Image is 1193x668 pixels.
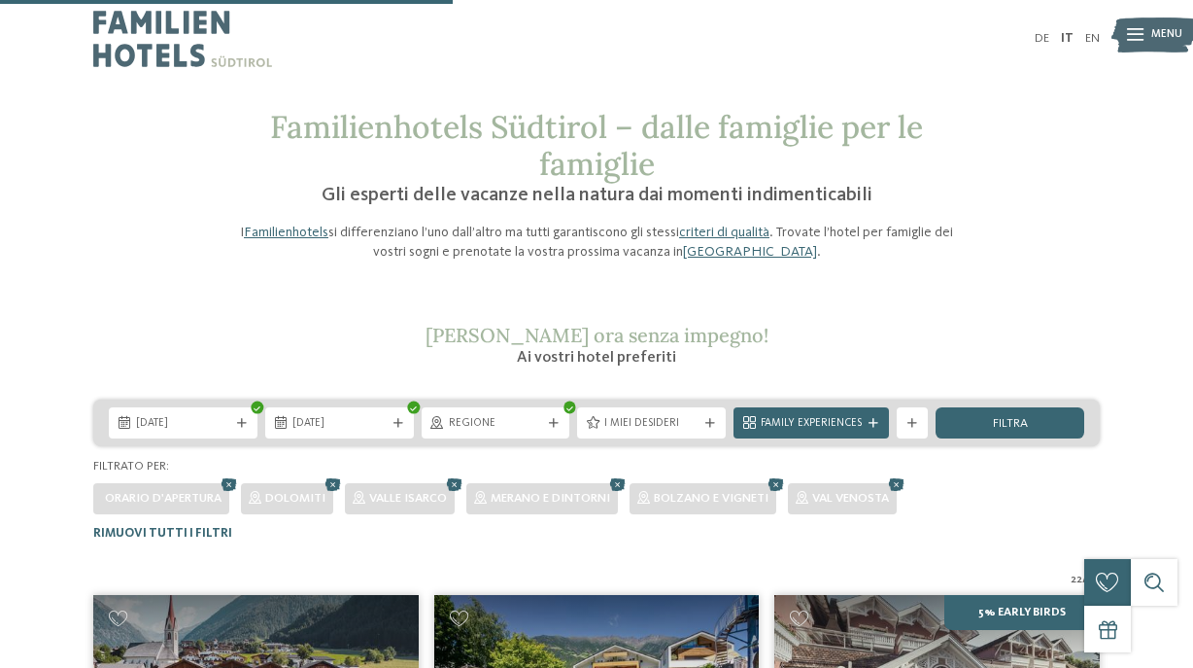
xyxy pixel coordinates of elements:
span: 22 [1071,573,1082,588]
span: [PERSON_NAME] ora senza impegno! [426,323,768,347]
span: filtra [993,418,1028,431]
span: Bolzano e vigneti [654,492,768,505]
span: Family Experiences [761,416,862,432]
span: Gli esperti delle vacanze nella natura dai momenti indimenticabili [322,186,872,205]
a: IT [1061,32,1074,45]
span: [DATE] [136,416,230,432]
span: Merano e dintorni [491,492,610,505]
a: [GEOGRAPHIC_DATA] [683,245,817,259]
span: Menu [1151,27,1182,43]
a: EN [1085,32,1100,45]
span: Val Venosta [812,492,889,505]
a: Familienhotels [244,226,328,239]
a: criteri di qualità [679,226,769,239]
span: Dolomiti [265,492,325,505]
span: / [1082,573,1087,588]
span: Ai vostri hotel preferiti [517,350,676,366]
span: I miei desideri [604,416,699,432]
span: [DATE] [292,416,387,432]
span: Orario d'apertura [105,492,222,505]
p: I si differenziano l’uno dall’altro ma tutti garantiscono gli stessi . Trovate l’hotel per famigl... [227,223,966,262]
span: Rimuovi tutti i filtri [93,527,232,540]
span: Valle Isarco [369,492,447,505]
span: Regione [449,416,543,432]
a: DE [1035,32,1049,45]
span: Filtrato per: [93,460,169,473]
span: Familienhotels Südtirol – dalle famiglie per le famiglie [270,107,923,184]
